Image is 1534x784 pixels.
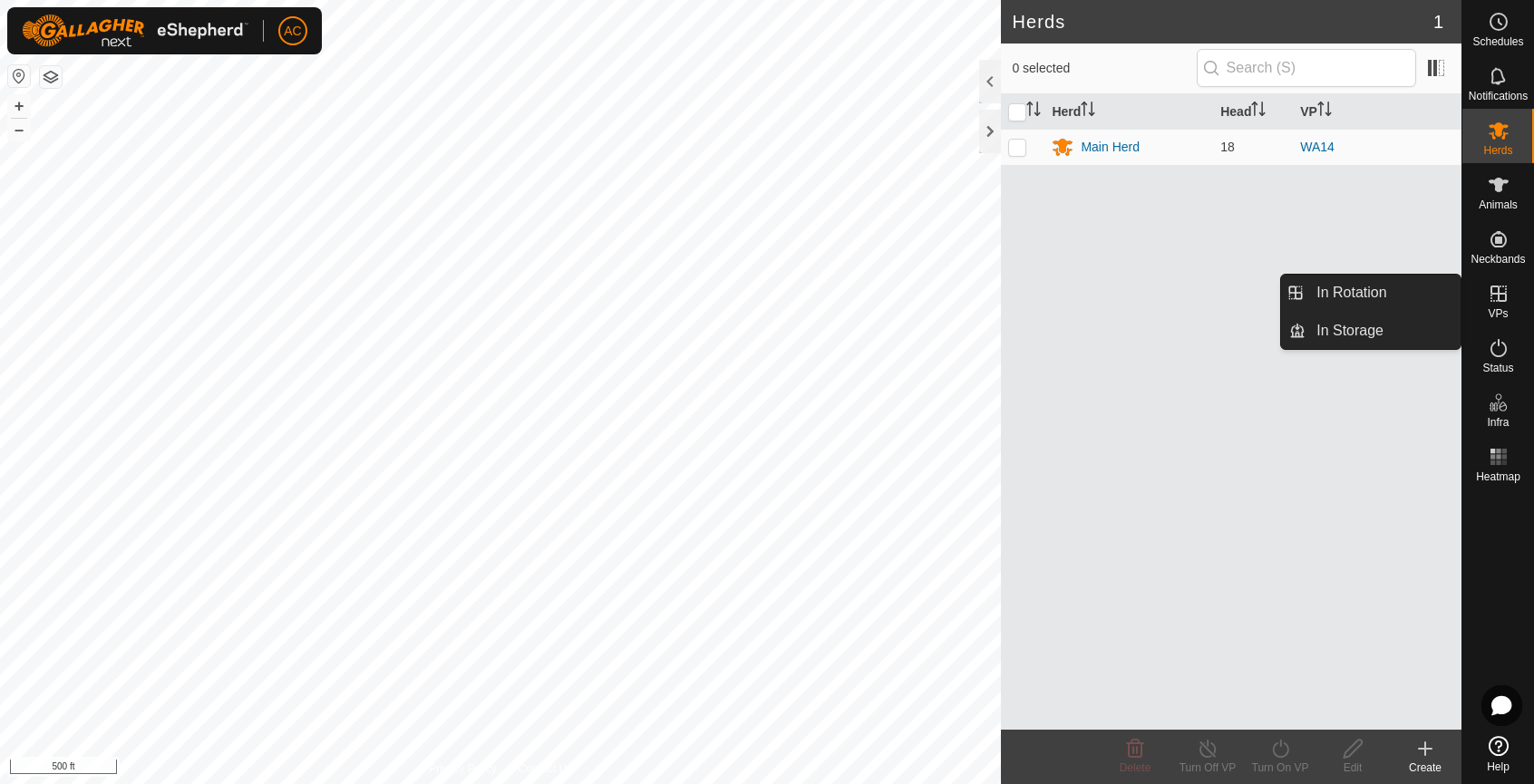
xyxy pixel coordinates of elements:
a: Contact Us [519,760,572,777]
p-sorticon: Activate to sort [1317,104,1332,119]
span: In Storage [1316,320,1384,342]
li: In Rotation [1281,275,1461,311]
button: – [8,119,30,140]
span: 1 [1433,8,1443,35]
span: Neckbands [1471,254,1525,265]
span: VPs [1488,308,1508,319]
p-sorticon: Activate to sort [1251,104,1266,119]
img: Gallagher Logo [22,15,248,47]
span: Notifications [1469,91,1528,102]
div: Turn Off VP [1171,760,1244,776]
th: VP [1293,94,1461,130]
a: In Rotation [1306,275,1461,311]
span: AC [284,22,301,41]
span: Herds [1483,145,1512,156]
span: In Rotation [1316,282,1386,304]
a: In Storage [1306,313,1461,349]
p-sorticon: Activate to sort [1081,104,1095,119]
span: Heatmap [1476,471,1520,482]
p-sorticon: Activate to sort [1026,104,1041,119]
span: 0 selected [1012,59,1196,78]
th: Head [1213,94,1293,130]
div: Turn On VP [1244,760,1316,776]
button: + [8,95,30,117]
li: In Storage [1281,313,1461,349]
th: Herd [1044,94,1213,130]
span: Animals [1479,199,1518,210]
button: Reset Map [8,65,30,87]
span: 18 [1220,140,1235,154]
span: Infra [1487,417,1509,428]
span: Status [1482,363,1513,373]
div: Create [1389,760,1461,776]
button: Map Layers [40,66,62,88]
span: Help [1487,761,1510,772]
span: Delete [1120,761,1151,774]
div: Edit [1316,760,1389,776]
a: WA14 [1300,140,1335,154]
h2: Herds [1012,11,1432,33]
a: Privacy Policy [429,760,497,777]
div: Main Herd [1081,138,1140,157]
input: Search (S) [1197,49,1416,87]
span: Schedules [1472,36,1523,47]
a: Help [1462,729,1534,779]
